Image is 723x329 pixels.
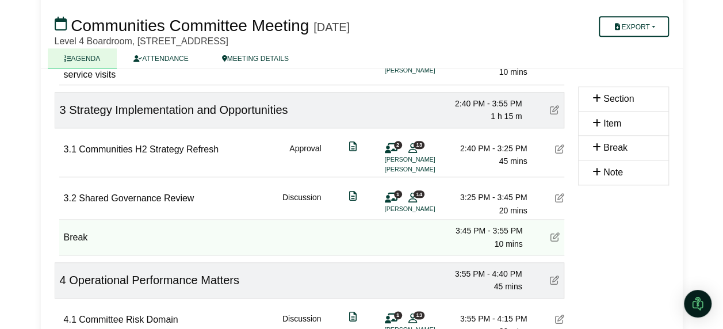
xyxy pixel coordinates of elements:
[442,97,522,110] div: 2:40 PM - 3:55 PM
[385,204,471,214] li: [PERSON_NAME]
[442,267,522,280] div: 3:55 PM - 4:40 PM
[394,190,402,198] span: 1
[117,48,205,68] a: ATTENDANCE
[442,224,523,237] div: 3:45 PM - 3:55 PM
[603,94,634,104] span: Section
[447,191,527,204] div: 3:25 PM - 3:45 PM
[499,156,527,166] span: 45 mins
[414,190,424,198] span: 14
[603,167,623,177] span: Note
[414,311,424,319] span: 13
[55,36,228,46] span: Level 4 Boardroom, [STREET_ADDRESS]
[64,144,76,154] span: 3.1
[447,142,527,155] div: 2:40 PM - 3:25 PM
[60,274,66,286] span: 4
[684,290,711,317] div: Open Intercom Messenger
[494,239,522,248] span: 10 mins
[385,66,471,75] li: [PERSON_NAME]
[385,155,471,164] li: [PERSON_NAME]
[205,48,305,68] a: MEETING DETAILS
[64,193,76,203] span: 3.2
[494,282,522,291] span: 45 mins
[79,193,194,203] span: Shared Governance Review
[394,141,402,148] span: 2
[79,315,178,324] span: Committee Risk Domain
[60,104,66,116] span: 3
[69,274,239,286] span: Operational Performance Matters
[599,16,668,37] button: Export
[491,112,522,121] span: 1 h 15 m
[48,48,117,68] a: AGENDA
[313,20,350,34] div: [DATE]
[447,312,527,325] div: 3:55 PM - 4:15 PM
[64,315,76,324] span: 4.1
[79,144,219,154] span: Communities H2 Strategy Refresh
[64,232,88,242] span: Break
[71,17,309,35] span: Communities Committee Meeting
[414,141,424,148] span: 13
[394,311,402,319] span: 1
[499,67,527,76] span: 10 mins
[499,206,527,215] span: 20 mins
[289,142,321,175] div: Approval
[282,191,322,217] div: Discussion
[385,164,471,174] li: [PERSON_NAME]
[69,104,288,116] span: Strategy Implementation and Opportunities
[603,143,628,152] span: Break
[603,118,621,128] span: Item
